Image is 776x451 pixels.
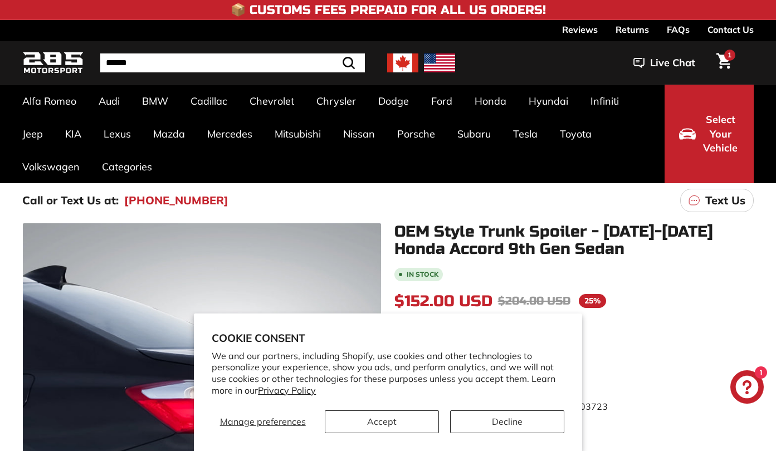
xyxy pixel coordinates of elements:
a: Hyundai [518,85,579,117]
a: Jeep [11,117,54,150]
h4: 📦 Customs Fees Prepaid for All US Orders! [231,3,546,17]
h1: OEM Style Trunk Spoiler - [DATE]-[DATE] Honda Accord 9th Gen Sedan [394,223,754,258]
p: We and our partners, including Shopify, use cookies and other technologies to personalize your ex... [212,350,564,396]
input: Search [100,53,365,72]
img: Logo_285_Motorsport_areodynamics_components [22,50,84,76]
a: Chevrolet [238,85,305,117]
a: Tesla [502,117,549,150]
a: KIA [54,117,92,150]
inbox-online-store-chat: Shopify online store chat [727,370,767,406]
a: Volkswagen [11,150,91,183]
span: Live Chat [650,56,695,70]
a: Reviews [562,20,598,39]
a: Toyota [549,117,603,150]
a: Porsche [386,117,446,150]
a: Text Us [680,189,754,212]
p: Text Us [705,192,745,209]
a: Chrysler [305,85,367,117]
a: Privacy Policy [258,385,316,396]
button: Manage preferences [212,410,314,433]
a: BMW [131,85,179,117]
a: Dodge [367,85,420,117]
a: FAQs [667,20,690,39]
span: $152.00 USD [394,292,492,311]
a: Lexus [92,117,142,150]
span: 25% [579,294,606,308]
a: Categories [91,150,163,183]
h2: Cookie consent [212,331,564,345]
button: Decline [450,410,564,433]
b: In stock [407,271,438,278]
a: Honda [463,85,518,117]
button: Accept [325,410,439,433]
span: $204.00 USD [498,294,570,308]
a: Returns [616,20,649,39]
a: Contact Us [707,20,754,39]
a: Infiniti [579,85,630,117]
button: Select Your Vehicle [665,85,754,183]
a: Subaru [446,117,502,150]
a: Mercedes [196,117,263,150]
a: Audi [87,85,131,117]
a: Cart [710,44,738,82]
button: Live Chat [619,49,710,77]
a: Nissan [332,117,386,150]
p: Call or Text Us at: [22,192,119,209]
a: Mazda [142,117,196,150]
span: 1 [728,51,731,59]
a: [PHONE_NUMBER] [124,192,228,209]
span: Manage preferences [220,416,306,427]
a: Ford [420,85,463,117]
a: Mitsubishi [263,117,332,150]
a: Cadillac [179,85,238,117]
span: Select Your Vehicle [701,112,739,155]
a: Alfa Romeo [11,85,87,117]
